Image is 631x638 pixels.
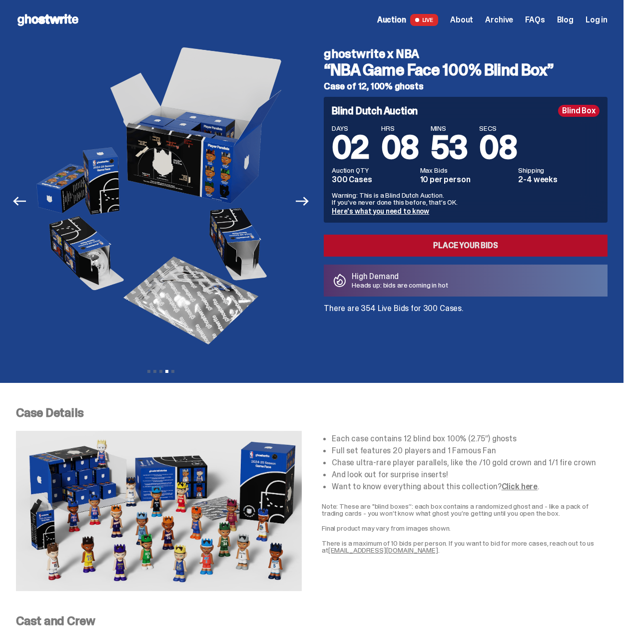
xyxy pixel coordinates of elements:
a: Here's what you need to know [332,207,429,216]
span: 02 [332,127,369,168]
img: NBA-Case-Details.png [16,431,302,591]
li: And look out for surprise inserts! [332,471,608,479]
dd: 300 Cases [332,176,414,184]
button: Previous [8,190,30,212]
span: 53 [431,127,468,168]
h4: ghostwrite x NBA [324,48,608,60]
p: Cast and Crew [16,615,608,627]
span: 08 [381,127,419,168]
p: Note: These are "blind boxes”: each box contains a randomized ghost and - like a pack of trading ... [322,503,608,517]
span: 08 [479,127,517,168]
span: MINS [431,125,468,132]
a: Auction LIVE [377,14,438,26]
li: Want to know everything about this collection? . [332,483,608,491]
div: Blind Box [558,105,600,117]
li: Full set features 20 players and 1 Famous Fan [332,447,608,455]
dt: Shipping [518,167,600,174]
img: NBA-Hero-4.png [33,40,288,358]
a: Log in [586,16,608,24]
a: Archive [485,16,513,24]
a: Click here [502,481,538,492]
a: Place your Bids [324,235,608,257]
li: Chase ultra-rare player parallels, like the /10 gold crown and 1/1 fire crown [332,459,608,467]
p: Final product may vary from images shown. [322,525,608,532]
button: View slide 3 [159,370,162,373]
button: View slide 5 [171,370,174,373]
h5: Case of 12, 100% ghosts [324,82,608,91]
span: LIVE [410,14,439,26]
a: About [450,16,473,24]
span: Auction [377,16,406,24]
p: Warning: This is a Blind Dutch Auction. If you’ve never done this before, that’s OK. [332,192,600,206]
p: High Demand [352,273,448,281]
p: There are 354 Live Bids for 300 Cases. [324,305,608,313]
a: [EMAIL_ADDRESS][DOMAIN_NAME] [328,546,438,555]
p: Case Details [16,407,608,419]
p: There is a maximum of 10 bids per person. If you want to bid for more cases, reach out to us at . [322,540,608,554]
span: HRS [381,125,419,132]
dd: 10 per person [420,176,513,184]
dt: Max Bids [420,167,513,174]
a: FAQs [525,16,545,24]
p: Heads up: bids are coming in hot [352,282,448,289]
a: Blog [557,16,574,24]
li: Each case contains 12 blind box 100% (2.75”) ghosts [332,435,608,443]
button: View slide 2 [153,370,156,373]
button: Next [291,190,313,212]
dd: 2-4 weeks [518,176,600,184]
h4: Blind Dutch Auction [332,106,418,116]
h3: “NBA Game Face 100% Blind Box” [324,62,608,78]
span: DAYS [332,125,369,132]
span: SECS [479,125,517,132]
button: View slide 4 [165,370,168,373]
button: View slide 1 [147,370,150,373]
dt: Auction QTY [332,167,414,174]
